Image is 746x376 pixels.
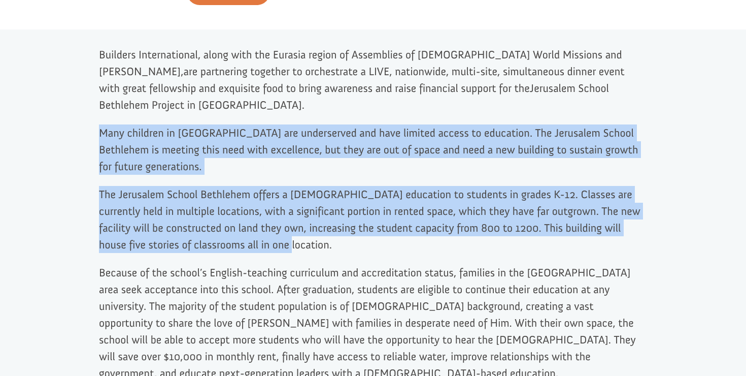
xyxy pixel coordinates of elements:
[24,31,86,39] strong: Builders International
[18,32,140,39] div: to
[99,81,609,112] span: Jerusalem School Bethlehem Project in [GEOGRAPHIC_DATA].
[27,41,104,48] span: Tulsa , [GEOGRAPHIC_DATA]
[18,10,140,30] div: [PERSON_NAME] &Faith G. donated $100
[99,187,640,252] span: The Jerusalem School Bethlehem offers a [DEMOGRAPHIC_DATA] education to students in grades K-12. ...
[144,20,189,39] button: Donate
[99,48,622,78] span: Builders International, along with the Eurasia region of Assemblies of [DEMOGRAPHIC_DATA] World M...
[74,21,82,29] img: emoji grinningFace
[18,41,25,48] img: US.png
[99,126,638,173] span: Many children in [GEOGRAPHIC_DATA] are underserved and have limited access to education. The Jeru...
[99,65,625,95] span: are partnering together to orchestrate a LIVE, nationwide, multi-site, simultaneous dinner event ...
